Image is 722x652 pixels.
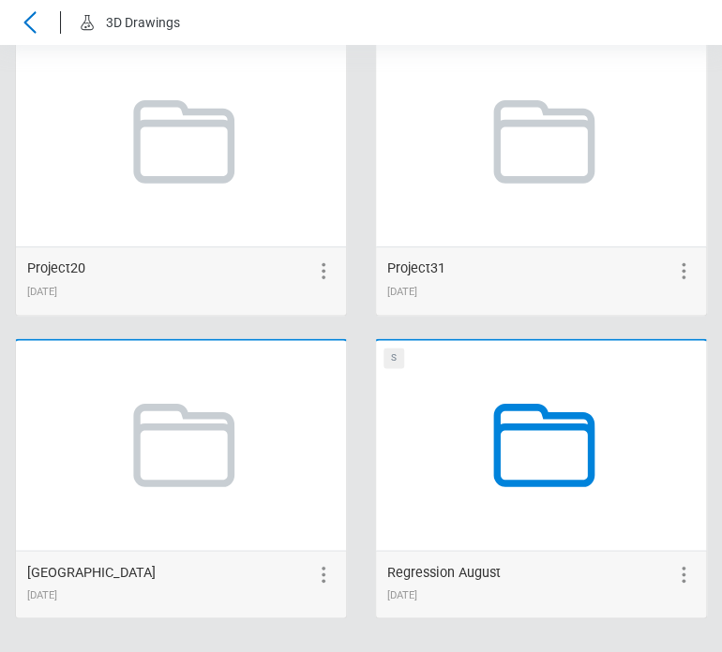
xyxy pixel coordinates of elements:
div: Pasadena [27,562,156,583]
div: Regression August [387,562,501,583]
span: [GEOGRAPHIC_DATA] [27,564,156,580]
span: 07/23/2025 10:54:23 [27,588,57,600]
div: Project20 [27,259,85,279]
span: 3D Drawings [106,15,180,30]
div: Project31 [387,259,445,279]
span: 07/09/2025 14:55:10 [387,286,417,298]
span: Project31 [387,260,445,276]
span: 07/09/2025 14:33:46 [27,286,57,298]
div: S [384,348,404,368]
span: Project20 [27,260,85,276]
span: Regression August [387,564,501,580]
span: 08/20/2025 14:52:27 [387,588,417,600]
